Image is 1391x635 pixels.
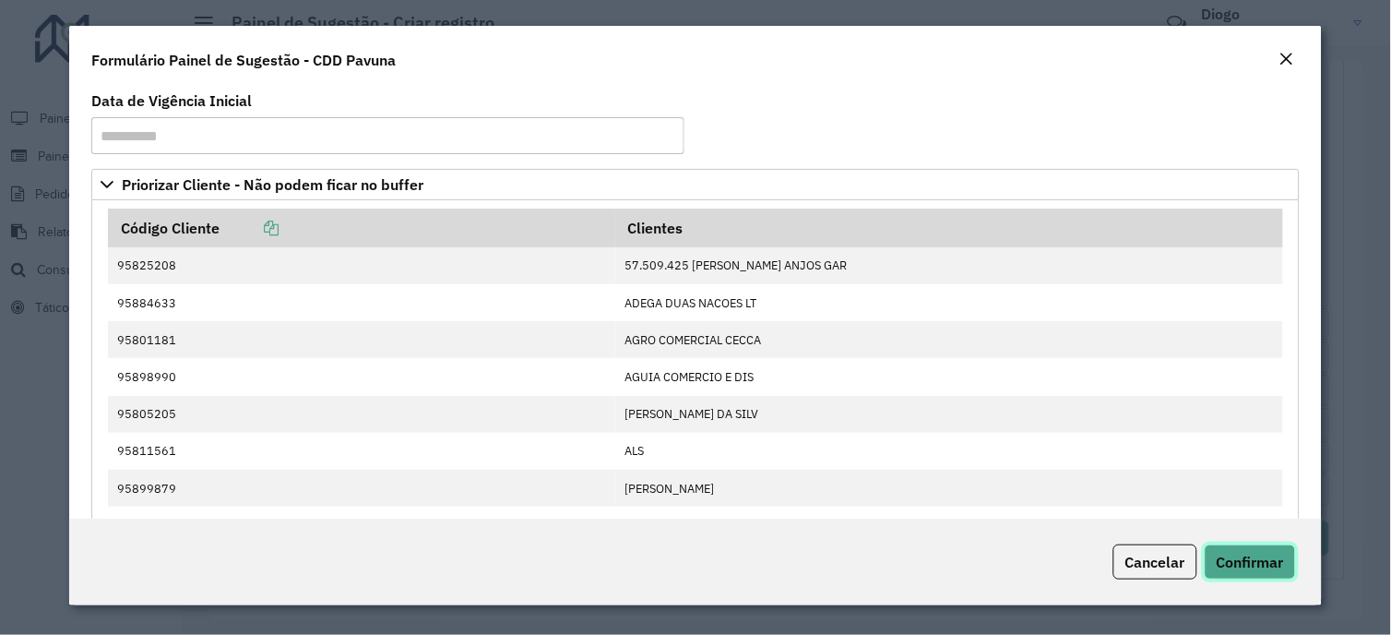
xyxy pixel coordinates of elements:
[91,49,396,71] h4: Formulário Painel de Sugestão - CDD Pavuna
[122,177,423,192] span: Priorizar Cliente - Não podem ficar no buffer
[1205,545,1296,580] button: Confirmar
[1217,553,1284,571] span: Confirmar
[108,507,615,544] td: 95803677
[615,358,1283,395] td: AGUIA COMERCIO E DIS
[108,433,615,470] td: 95811561
[91,90,252,112] label: Data de Vigência Inicial
[108,396,615,433] td: 95805205
[615,247,1283,284] td: 57.509.425 [PERSON_NAME] ANJOS GAR
[220,219,279,237] a: Copiar
[1113,545,1197,580] button: Cancelar
[615,507,1283,544] td: [PERSON_NAME]
[108,209,615,247] th: Código Cliente
[615,321,1283,358] td: AGRO COMERCIAL CECCA
[615,209,1283,247] th: Clientes
[1279,52,1294,66] em: Fechar
[615,396,1283,433] td: [PERSON_NAME] DA SILV
[615,470,1283,507] td: [PERSON_NAME]
[615,284,1283,321] td: ADEGA DUAS NACOES LT
[108,284,615,321] td: 95884633
[91,169,1299,200] a: Priorizar Cliente - Não podem ficar no buffer
[1125,553,1185,571] span: Cancelar
[108,321,615,358] td: 95801181
[108,358,615,395] td: 95898990
[108,470,615,507] td: 95899879
[615,433,1283,470] td: ALS
[1274,48,1300,72] button: Close
[108,247,615,284] td: 95825208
